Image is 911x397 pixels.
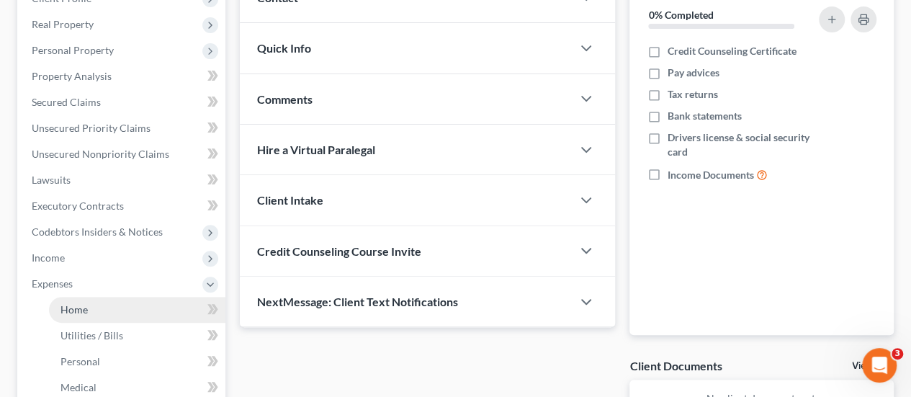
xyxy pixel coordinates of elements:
a: Property Analysis [20,63,225,89]
a: Home [49,297,225,323]
span: NextMessage: Client Text Notifications [257,295,458,308]
span: Hire a Virtual Paralegal [257,143,375,156]
span: Utilities / Bills [60,329,123,342]
span: Bank statements [667,109,741,123]
span: Quick Info [257,41,311,55]
span: Real Property [32,18,94,30]
span: Property Analysis [32,70,112,82]
span: Drivers license & social security card [667,130,815,159]
span: 3 [892,348,903,360]
span: Home [60,303,88,316]
iframe: Intercom live chat [862,348,897,383]
span: Comments [257,92,313,106]
span: Credit Counseling Course Invite [257,244,421,258]
span: Lawsuits [32,174,71,186]
span: Income Documents [667,168,753,182]
span: Pay advices [667,66,719,80]
a: Unsecured Priority Claims [20,115,225,141]
span: Credit Counseling Certificate [667,44,796,58]
span: Client Intake [257,193,323,207]
span: Expenses [32,277,73,290]
div: Client Documents [629,358,722,373]
span: Secured Claims [32,96,101,108]
span: Personal Property [32,44,114,56]
span: Executory Contracts [32,200,124,212]
a: Personal [49,349,225,375]
span: Income [32,251,65,264]
span: Codebtors Insiders & Notices [32,226,163,238]
span: Unsecured Nonpriority Claims [32,148,169,160]
span: Unsecured Priority Claims [32,122,151,134]
a: Secured Claims [20,89,225,115]
a: Utilities / Bills [49,323,225,349]
a: View All [852,361,888,371]
span: Tax returns [667,87,717,102]
strong: 0% Completed [648,9,713,21]
span: Personal [60,355,100,367]
a: Executory Contracts [20,193,225,219]
span: Medical [60,381,97,393]
a: Lawsuits [20,167,225,193]
a: Unsecured Nonpriority Claims [20,141,225,167]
